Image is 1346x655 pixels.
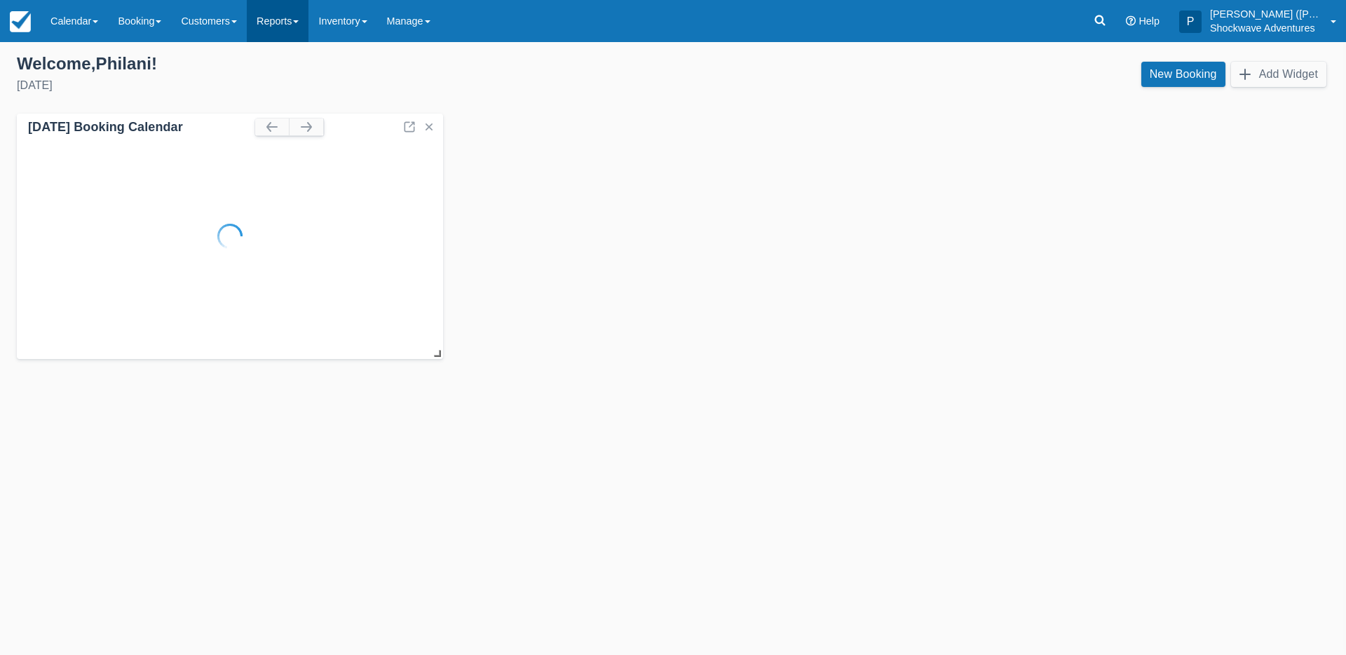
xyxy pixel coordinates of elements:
img: checkfront-main-nav-mini-logo.png [10,11,31,32]
a: New Booking [1141,62,1225,87]
div: [DATE] [17,77,662,94]
div: P [1179,11,1202,33]
p: [PERSON_NAME] ([PERSON_NAME].[PERSON_NAME]) [1210,7,1322,21]
p: Shockwave Adventures [1210,21,1322,35]
button: Add Widget [1231,62,1326,87]
span: Help [1138,15,1160,27]
div: Welcome , Philani ! [17,53,662,74]
i: Help [1126,16,1136,26]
